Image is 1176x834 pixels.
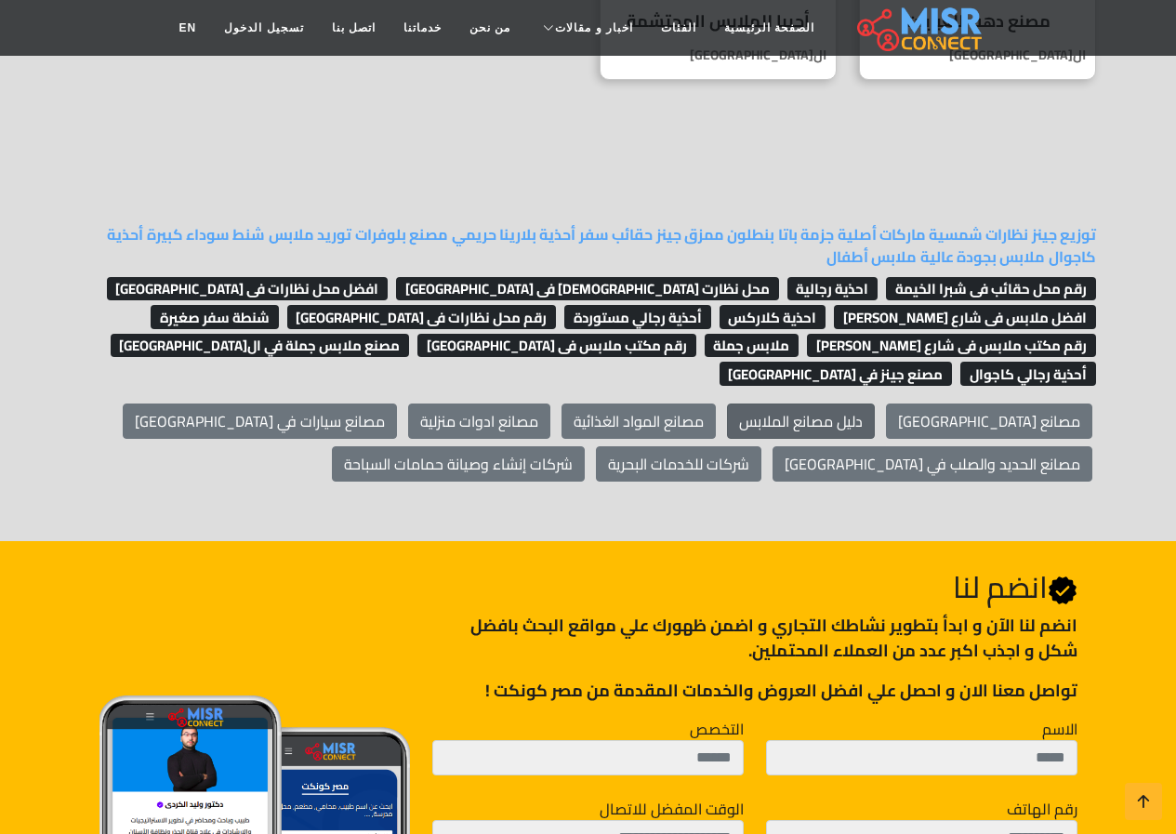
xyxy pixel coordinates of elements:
[700,331,799,359] a: ملابس جملة
[151,305,279,329] span: شنطة سفر صغيرة
[408,404,550,439] a: مصانع ادوات منزلية
[826,243,917,271] a: ملابس أطفال
[269,220,351,248] a: توريد ملابس
[829,303,1096,331] a: افضل ملابس فى شارع [PERSON_NAME]
[720,362,953,386] span: مصنع جينز في [GEOGRAPHIC_DATA]
[705,334,799,358] span: ملابس جملة
[396,277,779,301] span: محل نظارت [DEMOGRAPHIC_DATA] فى [GEOGRAPHIC_DATA]
[432,569,1077,605] h2: انضم لنا
[107,220,1096,271] a: أحذية كاجوال
[787,277,879,301] span: احذية رجالية
[1007,798,1077,820] label: رقم الهاتف
[601,46,836,65] p: ال[GEOGRAPHIC_DATA]
[555,20,633,36] span: اخبار و مقالات
[165,10,211,46] a: EN
[600,798,744,820] label: الوقت المفضل للاتصال
[807,334,1096,358] span: رقم مكتب ملابس فى شارع [PERSON_NAME]
[956,360,1096,388] a: أحذية رجالي كاجوال
[857,5,982,51] img: main.misr_connect
[106,331,410,359] a: مصنع ملابس جملة في ال[GEOGRAPHIC_DATA]
[834,305,1096,329] span: افضل ملابس فى شارع [PERSON_NAME]
[560,303,711,331] a: أحذية رجالي مستوردة
[596,446,761,482] a: شركات للخدمات البحرية
[432,613,1077,663] p: انضم لنا اﻵن و ابدأ بتطوير نشاطك التجاري و اضمن ظهورك علي مواقع البحث بافضل شكل و اجذب اكبر عدد م...
[564,305,711,329] span: أحذية رجالي مستوردة
[886,404,1092,439] a: مصانع [GEOGRAPHIC_DATA]
[690,718,744,740] label: التخصص
[886,277,1096,301] span: رقم محل حقائب فى شبرا الخيمة
[111,334,410,358] span: مصنع ملابس جملة في ال[GEOGRAPHIC_DATA]
[318,10,390,46] a: اتصل بنا
[413,331,696,359] a: رقم مكتب ملابس فى [GEOGRAPHIC_DATA]
[332,446,585,482] a: شركات إنشاء وصيانة حمامات السباحة
[579,220,653,248] a: حقائب سفر
[838,220,1028,248] a: نظارات شمسية ماركات أصلية
[452,220,575,248] a: أحذية بلارينا حريمي
[1048,576,1077,605] svg: Verified account
[102,274,389,302] a: افضل محل نظارات فى [GEOGRAPHIC_DATA]
[1042,718,1077,740] label: الاسم
[432,678,1077,703] p: تواصل معنا الان و احصل علي افضل العروض والخدمات المقدمة من مصر كونكت !
[710,10,828,46] a: الصفحة الرئيسية
[1032,220,1096,248] a: توزيع جينز
[107,277,389,301] span: افضل محل نظارات فى [GEOGRAPHIC_DATA]
[283,303,557,331] a: رقم محل نظارات فى [GEOGRAPHIC_DATA]
[355,220,448,248] a: مصنع بلوفرات
[146,303,279,331] a: شنطة سفر صغيرة
[147,220,265,248] a: شنط سوداء كبيرة
[562,404,716,439] a: مصانع المواد الغذائية
[783,274,879,302] a: احذية رجالية
[390,10,456,46] a: خدماتنا
[860,46,1095,65] p: ال[GEOGRAPHIC_DATA]
[391,274,779,302] a: محل نظارت [DEMOGRAPHIC_DATA] فى [GEOGRAPHIC_DATA]
[727,404,875,439] a: دليل مصانع الملابس
[715,303,826,331] a: احذية كلاركس
[456,10,524,46] a: من نحن
[524,10,647,46] a: اخبار و مقالات
[287,305,557,329] span: رقم محل نظارات فى [GEOGRAPHIC_DATA]
[881,274,1096,302] a: رقم محل حقائب فى شبرا الخيمة
[960,362,1096,386] span: أحذية رجالي كاجوال
[773,446,1092,482] a: مصانع الحديد والصلب في [GEOGRAPHIC_DATA]
[656,220,774,248] a: بنطلون ممزق جينز
[715,360,953,388] a: مصنع جينز في [GEOGRAPHIC_DATA]
[123,404,397,439] a: مصانع سيارات في [GEOGRAPHIC_DATA]
[417,334,696,358] span: رقم مكتب ملابس فى [GEOGRAPHIC_DATA]
[720,305,826,329] span: احذية كلاركس
[647,10,710,46] a: الفئات
[802,331,1096,359] a: رقم مكتب ملابس فى شارع [PERSON_NAME]
[920,243,1045,271] a: ملابس بجودة عالية
[210,10,317,46] a: تسجيل الدخول
[778,220,834,248] a: جزمة باتا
